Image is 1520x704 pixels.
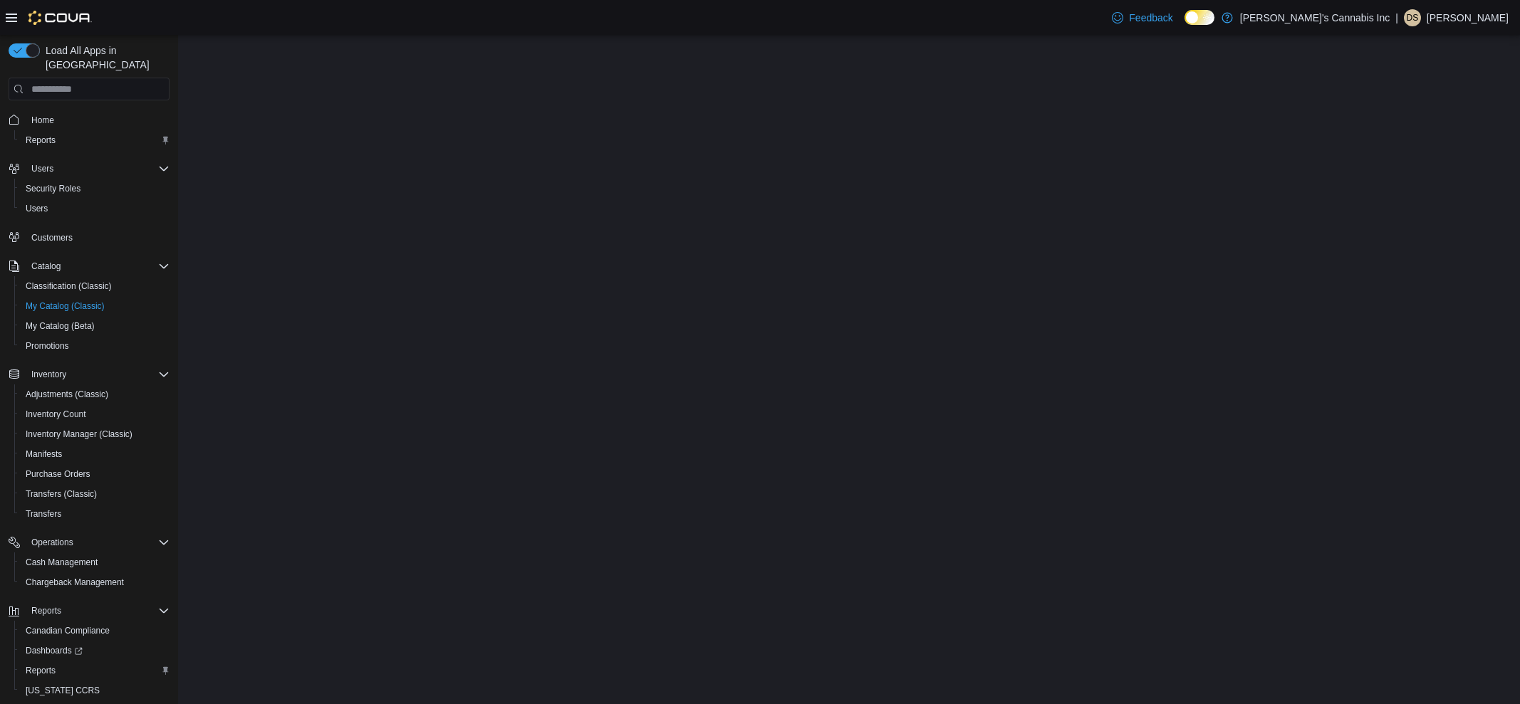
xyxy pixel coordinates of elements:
[26,112,60,129] a: Home
[3,109,175,130] button: Home
[14,296,175,316] button: My Catalog (Classic)
[20,317,170,335] span: My Catalog (Beta)
[20,622,170,639] span: Canadian Compliance
[14,276,175,296] button: Classification (Classic)
[31,163,53,174] span: Users
[31,115,54,126] span: Home
[14,464,175,484] button: Purchase Orders
[20,386,114,403] a: Adjustments (Classic)
[26,135,56,146] span: Reports
[14,384,175,404] button: Adjustments (Classic)
[20,485,170,503] span: Transfers (Classic)
[20,642,88,659] a: Dashboards
[14,572,175,592] button: Chargeback Management
[20,298,110,315] a: My Catalog (Classic)
[26,300,105,312] span: My Catalog (Classic)
[20,466,96,483] a: Purchase Orders
[1395,9,1398,26] p: |
[14,444,175,464] button: Manifests
[20,278,118,295] a: Classification (Classic)
[20,554,170,571] span: Cash Management
[14,336,175,356] button: Promotions
[14,681,175,700] button: [US_STATE] CCRS
[1185,25,1185,26] span: Dark Mode
[3,227,175,248] button: Customers
[20,662,170,679] span: Reports
[26,160,59,177] button: Users
[14,552,175,572] button: Cash Management
[20,574,130,591] a: Chargeback Management
[20,132,170,149] span: Reports
[26,366,170,383] span: Inventory
[26,409,86,420] span: Inventory Count
[20,406,92,423] a: Inventory Count
[26,160,170,177] span: Users
[3,364,175,384] button: Inventory
[26,389,108,400] span: Adjustments (Classic)
[20,662,61,679] a: Reports
[40,43,170,72] span: Load All Apps in [GEOGRAPHIC_DATA]
[26,534,79,551] button: Operations
[20,622,115,639] a: Canadian Compliance
[14,424,175,444] button: Inventory Manager (Classic)
[20,317,100,335] a: My Catalog (Beta)
[14,621,175,641] button: Canadian Compliance
[26,110,170,128] span: Home
[20,132,61,149] a: Reports
[3,256,175,276] button: Catalog
[26,557,98,568] span: Cash Management
[3,159,175,179] button: Users
[26,448,62,460] span: Manifests
[26,468,90,480] span: Purchase Orders
[14,504,175,524] button: Transfers
[20,485,103,503] a: Transfers (Classic)
[1106,4,1178,32] a: Feedback
[20,682,170,699] span: Washington CCRS
[1404,9,1421,26] div: Dashwinder Singh
[31,605,61,616] span: Reports
[26,665,56,676] span: Reports
[3,601,175,621] button: Reports
[26,229,78,246] a: Customers
[20,426,138,443] a: Inventory Manager (Classic)
[14,199,175,219] button: Users
[26,602,170,619] span: Reports
[26,508,61,520] span: Transfers
[26,685,100,696] span: [US_STATE] CCRS
[20,200,170,217] span: Users
[20,554,103,571] a: Cash Management
[26,602,67,619] button: Reports
[14,484,175,504] button: Transfers (Classic)
[20,642,170,659] span: Dashboards
[20,278,170,295] span: Classification (Classic)
[26,534,170,551] span: Operations
[1185,10,1214,25] input: Dark Mode
[26,280,112,292] span: Classification (Classic)
[14,404,175,424] button: Inventory Count
[20,682,105,699] a: [US_STATE] CCRS
[1129,11,1172,25] span: Feedback
[20,180,86,197] a: Security Roles
[14,316,175,336] button: My Catalog (Beta)
[26,203,48,214] span: Users
[20,574,170,591] span: Chargeback Management
[1407,9,1419,26] span: DS
[1427,9,1509,26] p: [PERSON_NAME]
[14,661,175,681] button: Reports
[20,406,170,423] span: Inventory Count
[26,340,69,352] span: Promotions
[31,261,61,272] span: Catalog
[20,386,170,403] span: Adjustments (Classic)
[26,625,110,636] span: Canadian Compliance
[20,298,170,315] span: My Catalog (Classic)
[1240,9,1390,26] p: [PERSON_NAME]'s Cannabis Inc
[3,532,175,552] button: Operations
[26,429,132,440] span: Inventory Manager (Classic)
[26,258,66,275] button: Catalog
[20,180,170,197] span: Security Roles
[20,200,53,217] a: Users
[31,232,73,243] span: Customers
[26,645,83,656] span: Dashboards
[20,337,170,354] span: Promotions
[26,183,80,194] span: Security Roles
